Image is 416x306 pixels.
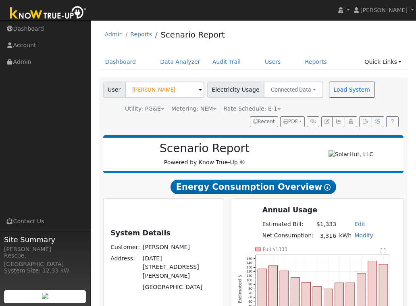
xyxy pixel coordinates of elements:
td: [GEOGRAPHIC_DATA] [141,281,217,293]
button: Edit User [321,116,333,128]
td: Address: [109,253,141,281]
a: Admin [105,31,123,38]
td: kWh [338,230,353,242]
td: Customer: [109,242,141,253]
a: Quick Links [358,54,408,69]
div: Utility: PG&E [125,105,164,113]
a: Scenario Report [160,30,225,40]
button: Login As [345,116,357,128]
img: Know True-Up [6,4,91,23]
td: [DATE][STREET_ADDRESS][PERSON_NAME] [141,253,217,281]
div: Metering: NEM [171,105,216,113]
text: 120 [247,269,253,273]
td: [PERSON_NAME] [141,242,217,253]
div: Rescue, [GEOGRAPHIC_DATA] [4,252,86,268]
td: 3,316 [315,230,337,242]
text: 80 [248,287,252,291]
span: Electricity Usage [207,82,264,98]
div: [PERSON_NAME] [4,245,86,254]
button: PDF [280,116,305,128]
div: Powered by Know True-Up ® [107,142,302,167]
a: Audit Trail [206,54,247,69]
text: Estimated $ [237,275,242,303]
button: Generate Report Link [307,116,319,128]
a: Dashboard [99,54,142,69]
a: Reports [299,54,333,69]
button: Recent [250,116,278,128]
text: 60 [248,295,252,299]
text: 110 [247,274,253,278]
img: SolarHut, LLC [329,150,373,159]
i: Show Help [324,184,331,191]
td: $1,333 [315,218,337,230]
button: Connected Data [264,82,323,98]
span: PDF [283,119,298,124]
text: 90 [248,282,252,286]
span: Energy Consumption Overview [171,180,336,194]
text: 140 [247,261,253,265]
text: 100 [247,278,253,282]
span: [PERSON_NAME] [360,7,408,13]
button: Settings [372,116,384,128]
span: Alias: E1 [223,105,281,112]
text: 50 [248,300,252,304]
button: Multi-Series Graph [332,116,345,128]
a: Help Link [386,116,399,128]
text: 150 [247,256,253,260]
span: User [103,82,125,98]
text: Pull $1333 [263,246,288,252]
a: Modify [354,232,373,239]
span: Site Summary [4,234,86,245]
text:  [381,247,386,254]
text: 130 [247,265,253,269]
td: Net Consumption: [261,230,315,242]
div: System Size: 12.33 kW [4,266,86,275]
h2: Scenario Report [111,142,298,155]
a: Data Analyzer [154,54,206,69]
a: Reports [130,31,152,38]
a: Edit [354,221,365,227]
input: Select a User [125,82,204,98]
button: Export Interval Data [359,116,372,128]
text: 70 [248,291,252,295]
a: Users [259,54,287,69]
button: Load System [329,82,375,98]
u: System Details [110,229,171,237]
td: Estimated Bill: [261,218,315,230]
u: Annual Usage [262,206,317,214]
img: retrieve [42,293,48,299]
